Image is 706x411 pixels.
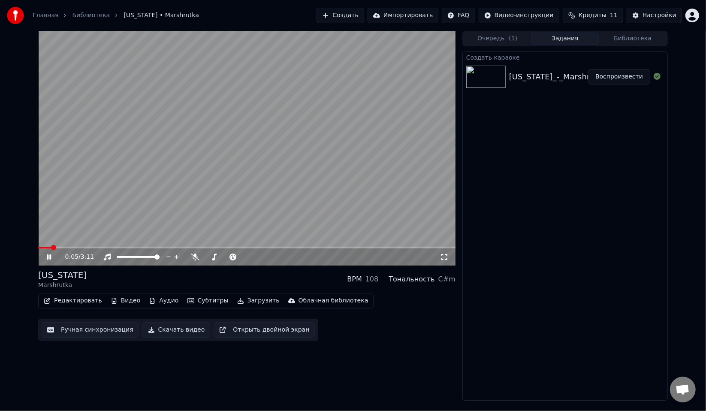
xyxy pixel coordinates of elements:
div: Настройки [643,11,676,20]
img: youka [7,7,24,24]
button: Видео-инструкции [479,8,559,23]
button: Видео [107,295,144,307]
span: [US_STATE] • Marshrutka [124,11,199,20]
div: C#m [438,274,456,284]
button: Редактировать [40,295,106,307]
button: Открыть двойной экран [214,322,315,338]
button: Очередь [464,33,531,45]
button: Импортировать [368,8,439,23]
button: Кредиты11 [563,8,623,23]
nav: breadcrumb [33,11,199,20]
a: Главная [33,11,58,20]
button: Загрузить [234,295,283,307]
span: Кредиты [579,11,606,20]
button: Библиотека [599,33,667,45]
button: FAQ [442,8,475,23]
button: Скачать видео [142,322,211,338]
div: BPM [347,274,362,284]
div: Тональность [389,274,434,284]
div: 108 [365,274,379,284]
button: Задания [531,33,599,45]
div: Облачная библиотека [299,296,368,305]
a: Открытый чат [670,377,696,402]
div: / [65,253,86,261]
span: 3:11 [81,253,94,261]
button: Воспроизвести [588,69,650,85]
button: Аудио [145,295,182,307]
span: ( 1 ) [509,34,517,43]
div: Marshrutka [38,281,87,290]
button: Ручная синхронизация [42,322,139,338]
button: Создать [317,8,364,23]
span: 11 [610,11,618,20]
button: Настройки [627,8,682,23]
div: [US_STATE]_-_Marshrutka_48035688 [509,71,650,83]
a: Библиотека [72,11,110,20]
span: 0:05 [65,253,78,261]
button: Субтитры [184,295,232,307]
div: [US_STATE] [38,269,87,281]
div: Создать караоке [463,52,667,62]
